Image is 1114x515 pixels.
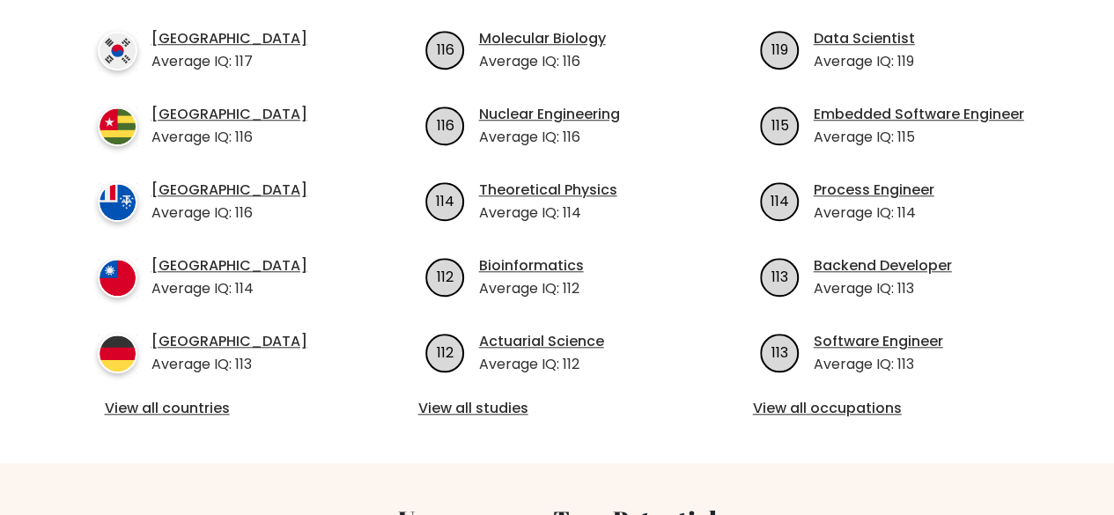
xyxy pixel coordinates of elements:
[479,51,606,72] p: Average IQ: 116
[814,28,915,49] a: Data Scientist
[771,342,788,362] text: 113
[753,398,1031,419] a: View all occupations
[479,354,604,375] p: Average IQ: 112
[436,39,454,59] text: 116
[98,334,137,373] img: country
[105,398,341,419] a: View all countries
[814,278,952,299] p: Average IQ: 113
[98,182,137,222] img: country
[151,28,307,49] a: [GEOGRAPHIC_DATA]
[771,266,788,286] text: 113
[814,180,934,201] a: Process Engineer
[98,31,137,70] img: country
[436,114,454,135] text: 116
[151,180,307,201] a: [GEOGRAPHIC_DATA]
[437,266,454,286] text: 112
[479,127,620,148] p: Average IQ: 116
[479,331,604,352] a: Actuarial Science
[771,114,788,135] text: 115
[436,190,454,210] text: 114
[151,354,307,375] p: Average IQ: 113
[814,127,1024,148] p: Average IQ: 115
[771,190,789,210] text: 114
[814,255,952,276] a: Backend Developer
[479,104,620,125] a: Nuclear Engineering
[151,331,307,352] a: [GEOGRAPHIC_DATA]
[151,51,307,72] p: Average IQ: 117
[814,331,943,352] a: Software Engineer
[437,342,454,362] text: 112
[479,278,584,299] p: Average IQ: 112
[814,51,915,72] p: Average IQ: 119
[814,354,943,375] p: Average IQ: 113
[479,255,584,276] a: Bioinformatics
[479,180,617,201] a: Theoretical Physics
[418,398,697,419] a: View all studies
[98,107,137,146] img: country
[151,104,307,125] a: [GEOGRAPHIC_DATA]
[479,28,606,49] a: Molecular Biology
[98,258,137,298] img: country
[771,39,788,59] text: 119
[151,202,307,224] p: Average IQ: 116
[151,255,307,276] a: [GEOGRAPHIC_DATA]
[814,202,934,224] p: Average IQ: 114
[814,104,1024,125] a: Embedded Software Engineer
[151,127,307,148] p: Average IQ: 116
[479,202,617,224] p: Average IQ: 114
[151,278,307,299] p: Average IQ: 114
